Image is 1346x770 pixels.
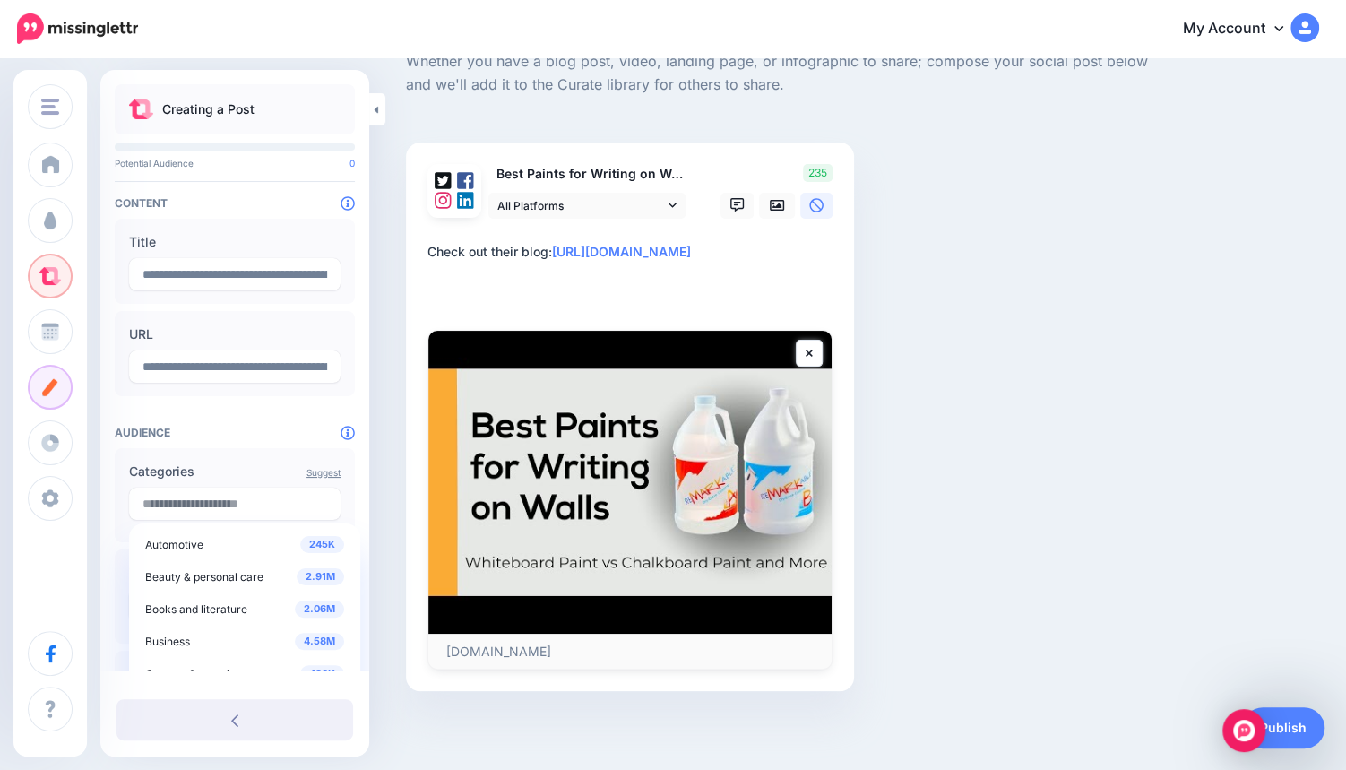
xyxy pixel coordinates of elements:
[427,241,840,263] div: Check out their blog:
[136,595,353,622] a: 2.06M Books and literature
[129,231,341,253] label: Title
[136,660,353,687] a: 436K Careers & recruitment
[115,196,355,210] h4: Content
[136,531,353,558] a: 245K Automotive
[145,635,190,648] span: Business
[446,644,814,660] p: [DOMAIN_NAME]
[145,570,263,584] span: Beauty & personal care
[136,627,353,654] a: 4.58M Business
[406,50,1162,97] span: Whether you have a blog post, video, landing page, or infographic to share; compose your social p...
[162,99,255,120] p: Creating a Post
[1165,7,1319,51] a: My Account
[129,324,341,345] label: URL
[1242,707,1324,748] a: Publish
[145,538,203,551] span: Automotive
[129,99,153,119] img: curate.png
[295,601,344,618] span: 2.06M
[300,536,344,553] span: 245K
[488,164,687,185] p: Best Paints for Writing on Walls: Whiteboard Paint vs. Chalkboard Paint and More
[295,633,344,650] span: 4.58M
[349,158,355,169] span: 0
[41,99,59,115] img: menu.png
[136,563,353,590] a: 2.91M Beauty & personal care
[115,426,355,439] h4: Audience
[145,602,247,616] span: Books and literature
[297,568,344,585] span: 2.91M
[1222,709,1265,752] div: Open Intercom Messenger
[488,193,686,219] a: All Platforms
[803,164,833,182] span: 235
[306,467,341,478] a: Suggest
[129,461,341,482] label: Categories
[300,665,344,682] span: 436K
[145,667,259,680] span: Careers & recruitment
[17,13,138,44] img: Missinglettr
[115,158,355,169] p: Potential Audience
[497,196,664,215] span: All Platforms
